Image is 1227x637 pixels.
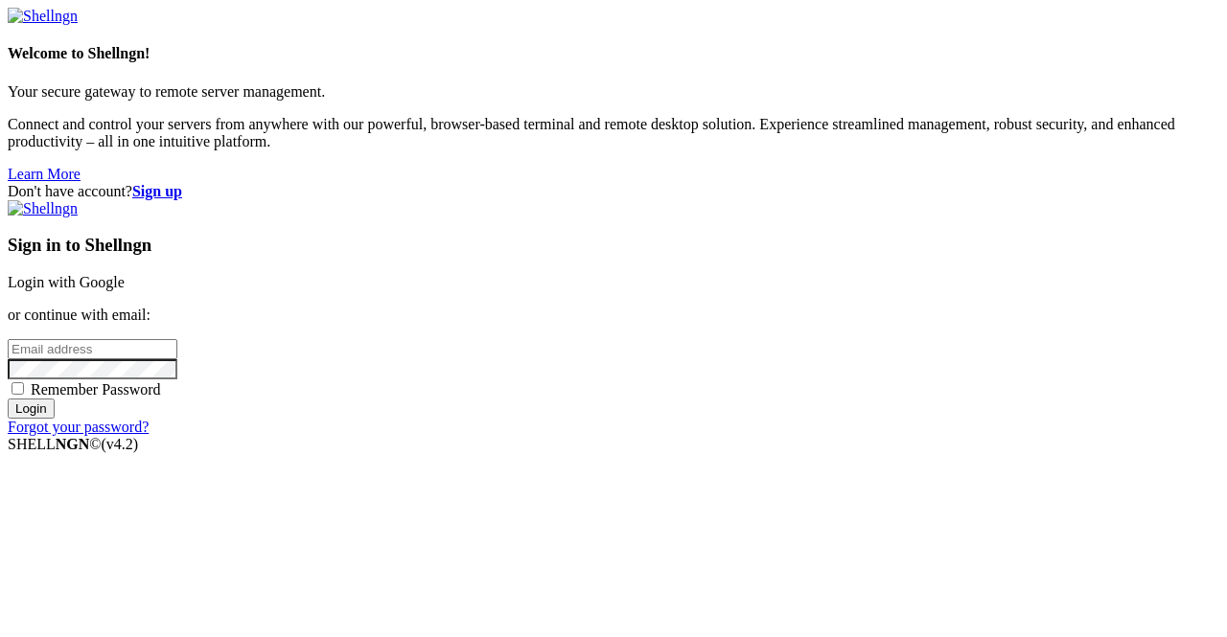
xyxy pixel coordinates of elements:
h3: Sign in to Shellngn [8,235,1219,256]
a: Forgot your password? [8,419,149,435]
p: Connect and control your servers from anywhere with our powerful, browser-based terminal and remo... [8,116,1219,150]
span: SHELL © [8,436,138,452]
p: or continue with email: [8,307,1219,324]
input: Login [8,398,55,419]
input: Remember Password [12,382,24,395]
span: Remember Password [31,381,161,398]
a: Learn More [8,166,81,182]
h4: Welcome to Shellngn! [8,45,1219,62]
div: Don't have account? [8,183,1219,200]
img: Shellngn [8,200,78,217]
b: NGN [56,436,90,452]
span: 4.2.0 [102,436,139,452]
p: Your secure gateway to remote server management. [8,83,1219,101]
a: Sign up [132,183,182,199]
input: Email address [8,339,177,359]
a: Login with Google [8,274,125,290]
img: Shellngn [8,8,78,25]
